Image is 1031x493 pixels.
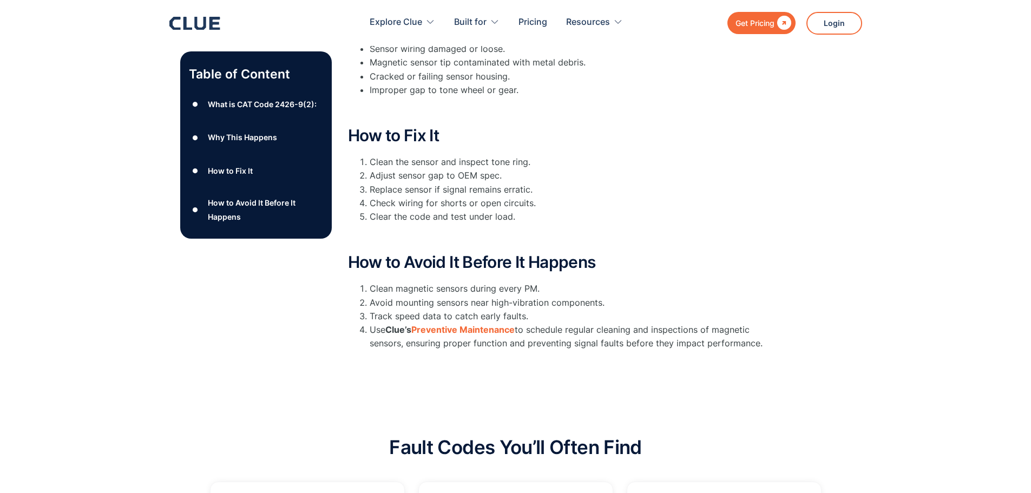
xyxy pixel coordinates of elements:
div: Resources [566,5,610,40]
div: Built for [454,5,487,40]
div: What is CAT Code 2426-9(2): [208,97,317,110]
div: How to Avoid It Before It Happens [208,196,323,223]
a: ●What is CAT Code 2426-9(2): [189,96,323,112]
div: ● [189,201,202,218]
li: Track speed data to catch early faults. [370,310,781,323]
p: Table of Content [189,65,323,83]
li: Clean the sensor and inspect tone ring. [370,155,781,169]
li: Sensor wiring damaged or loose. [370,42,781,56]
div: ● [189,162,202,179]
li: Replace sensor if signal remains erratic. [370,183,781,196]
div:  [774,16,791,30]
li: Use to schedule regular cleaning and inspections of magnetic sensors, ensuring proper function an... [370,323,781,350]
li: Improper gap to tone wheel or gear. [370,83,781,97]
div: Explore Clue [370,5,422,40]
h2: How to Fix It [348,127,781,144]
li: Clean magnetic sensors during every PM. [370,282,781,295]
a: ●Why This Happens [189,129,323,146]
li: Adjust sensor gap to OEM spec. [370,169,781,182]
li: Check wiring for shorts or open circuits. [370,196,781,210]
a: ●How to Fix It [189,162,323,179]
a: Pricing [518,5,547,40]
a: Preventive Maintenance [411,324,515,335]
p: ‍ [348,229,781,242]
div: Get Pricing [736,16,774,30]
div: How to Fix It [208,164,253,178]
li: Cracked or failing sensor housing. [370,70,781,83]
li: Clear the code and test under load. [370,210,781,224]
a: Get Pricing [727,12,796,34]
div: ● [189,129,202,146]
div: ● [189,96,202,112]
div: Why This Happens [208,130,277,144]
strong: Clue’s [385,324,411,335]
h2: Fault Codes You’ll Often Find [389,437,641,458]
li: Avoid mounting sensors near high-vibration components. [370,296,781,310]
p: ‍ [348,102,781,116]
div: Explore Clue [370,5,435,40]
a: Login [806,12,862,35]
li: Magnetic sensor tip contaminated with metal debris. [370,56,781,69]
div: Built for [454,5,500,40]
h2: How to Avoid It Before It Happens [348,253,781,271]
div: Resources [566,5,623,40]
a: ●How to Avoid It Before It Happens [189,196,323,223]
